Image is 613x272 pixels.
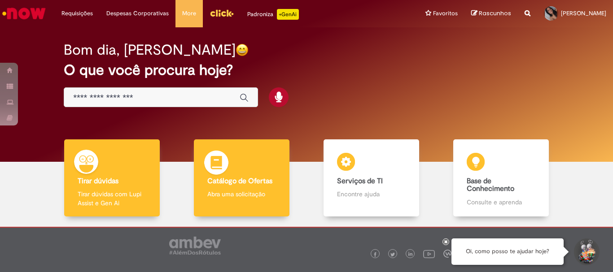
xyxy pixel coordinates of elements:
a: Tirar dúvidas Tirar dúvidas com Lupi Assist e Gen Ai [47,139,177,217]
p: Consulte e aprenda [467,198,535,207]
img: happy-face.png [236,43,249,56]
img: ServiceNow [1,4,47,22]
img: logo_footer_ambev_rotulo_gray.png [169,237,221,255]
b: Base de Conhecimento [467,177,514,194]
p: Abra uma solicitação [207,190,276,199]
span: More [182,9,196,18]
img: logo_footer_facebook.png [373,252,377,257]
img: logo_footer_twitter.png [390,252,395,257]
p: Tirar dúvidas com Lupi Assist e Gen Ai [78,190,146,207]
a: Serviços de TI Encontre ajuda [306,139,436,217]
div: Padroniza [247,9,299,20]
p: +GenAi [277,9,299,20]
span: [PERSON_NAME] [561,9,606,17]
span: Despesas Corporativas [106,9,169,18]
p: Encontre ajuda [337,190,405,199]
h2: Bom dia, [PERSON_NAME] [64,42,236,58]
button: Iniciar Conversa de Suporte [573,238,600,265]
h2: O que você procura hoje? [64,62,549,78]
b: Catálogo de Ofertas [207,177,272,186]
img: logo_footer_youtube.png [423,248,435,259]
a: Base de Conhecimento Consulte e aprenda [436,139,566,217]
a: Rascunhos [471,9,511,18]
a: Catálogo de Ofertas Abra uma solicitação [177,139,306,217]
span: Favoritos [433,9,458,18]
span: Rascunhos [479,9,511,17]
span: Requisições [61,9,93,18]
img: logo_footer_linkedin.png [408,252,413,257]
img: click_logo_yellow_360x200.png [210,6,234,20]
b: Tirar dúvidas [78,177,118,186]
img: logo_footer_workplace.png [443,250,451,258]
div: Oi, como posso te ajudar hoje? [451,238,564,265]
b: Serviços de TI [337,177,383,186]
